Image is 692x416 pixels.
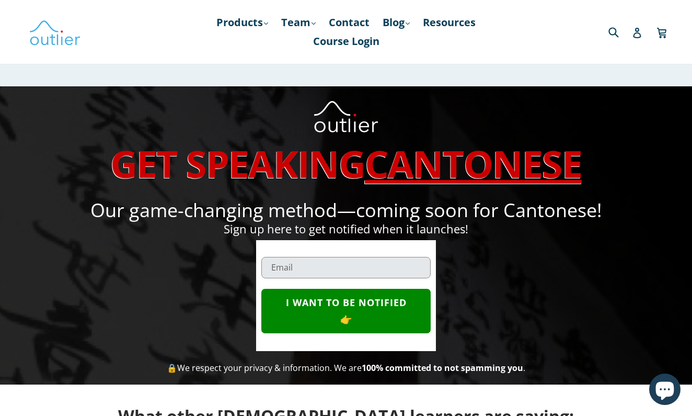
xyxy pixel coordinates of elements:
button: I WANT TO BE NOTIFIED 👉 [261,289,431,333]
input: Email [261,257,431,278]
a: Blog [377,13,415,32]
u: CANTONESE [365,138,582,189]
a: Resources [418,13,481,32]
strong: to not spamming you [433,362,523,374]
a: Course Login [308,32,385,51]
input: Search [606,21,635,42]
strong: 100% committed [362,362,431,374]
a: Products [211,13,273,32]
span: Sign up here to get notified when it launches! [224,221,468,237]
inbox-online-store-chat: Shopify online store chat [646,374,684,408]
a: Contact [324,13,375,32]
span: We respect your privacy & information. We are . [177,362,525,374]
img: Outlier Linguistics [29,17,81,47]
h1: GET SPEAKING [90,141,602,186]
span: Our game-changing method—coming soon for Cantonese! [90,197,602,223]
a: Team [276,13,321,32]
